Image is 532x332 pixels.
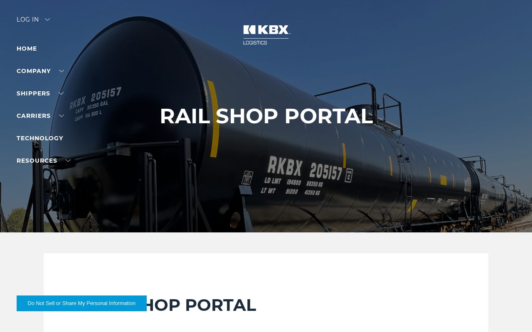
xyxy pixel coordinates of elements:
[490,292,532,332] iframe: Chat Widget
[160,104,373,128] h1: RAIL SHOP PORTAL
[17,157,71,164] a: RESOURCES
[17,67,64,75] a: Company
[17,90,64,97] a: SHIPPERS
[45,18,50,21] img: arrow
[17,45,37,52] a: Home
[85,295,447,315] h2: RAIL SHOP PORTAL
[17,17,50,29] div: Log in
[17,295,147,311] button: Do Not Sell or Share My Personal Information
[17,112,64,120] a: Carriers
[17,134,63,142] a: Technology
[235,17,297,53] img: kbx logo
